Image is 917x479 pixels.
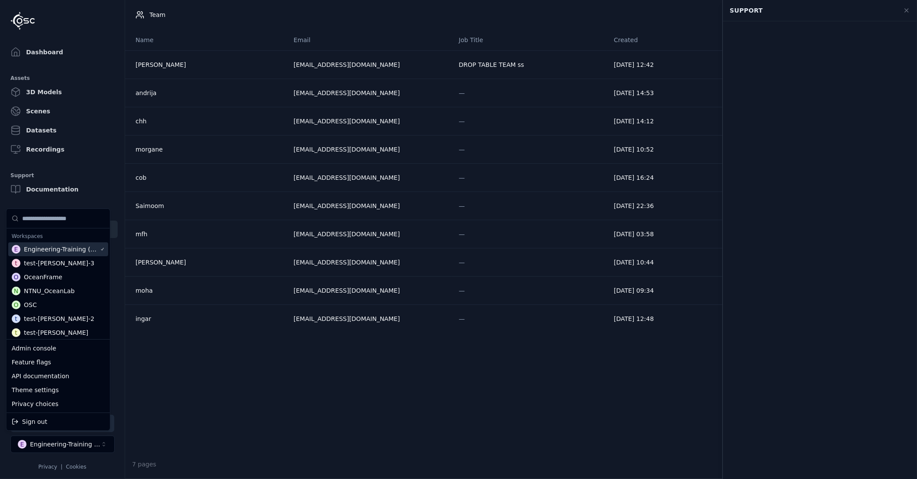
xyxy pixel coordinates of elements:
[24,259,94,268] div: test-[PERSON_NAME]-3
[24,245,100,254] div: Engineering-Training (SSO Staging)
[12,287,20,295] div: N
[8,355,108,369] div: Feature flags
[8,383,108,397] div: Theme settings
[8,397,108,411] div: Privacy choices
[24,314,94,323] div: test-[PERSON_NAME]-2
[8,230,108,242] div: Workspaces
[8,341,108,355] div: Admin console
[24,287,75,295] div: NTNU_OceanLab
[7,340,110,413] div: Suggestions
[8,369,108,383] div: API documentation
[12,245,20,254] div: E
[12,273,20,281] div: O
[24,273,62,281] div: OceanFrame
[8,415,108,429] div: Sign out
[12,314,20,323] div: t
[12,301,20,309] div: O
[12,328,20,337] div: t
[12,259,20,268] div: t
[7,413,110,430] div: Suggestions
[24,301,37,309] div: OSC
[24,328,88,337] div: test-[PERSON_NAME]
[7,209,110,339] div: Suggestions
